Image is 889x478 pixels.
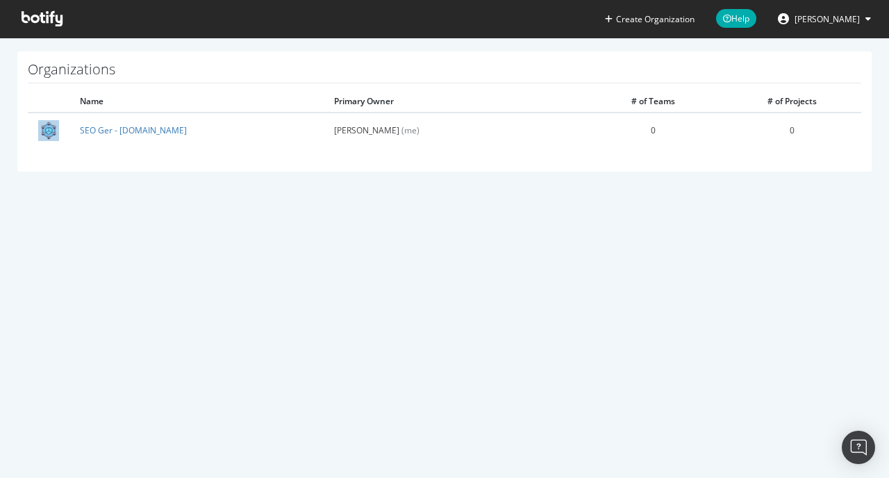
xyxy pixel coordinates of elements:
[28,62,861,83] h1: Organizations
[842,431,875,464] div: Open Intercom Messenger
[716,9,756,28] span: Help
[722,113,861,147] td: 0
[38,120,59,141] img: SEO Ger - TUI.com
[795,13,860,25] span: Marcel Köhler
[69,90,324,113] th: Name
[604,13,695,26] button: Create Organization
[324,113,583,147] td: [PERSON_NAME]
[80,124,187,136] a: SEO Ger - [DOMAIN_NAME]
[767,8,882,30] button: [PERSON_NAME]
[324,90,583,113] th: Primary Owner
[583,90,722,113] th: # of Teams
[401,124,419,136] span: (me)
[722,90,861,113] th: # of Projects
[583,113,722,147] td: 0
